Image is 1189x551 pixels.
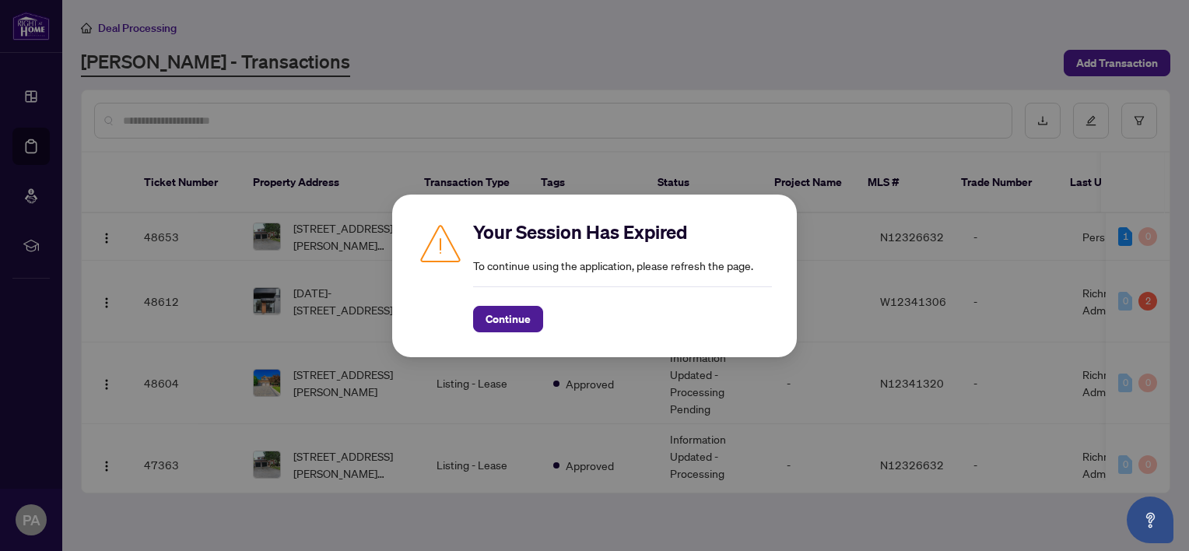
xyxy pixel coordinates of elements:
[473,306,543,332] button: Continue
[1127,497,1173,543] button: Open asap
[486,307,531,332] span: Continue
[473,219,772,332] div: To continue using the application, please refresh the page.
[473,219,772,244] h2: Your Session Has Expired
[417,219,464,266] img: Caution icon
